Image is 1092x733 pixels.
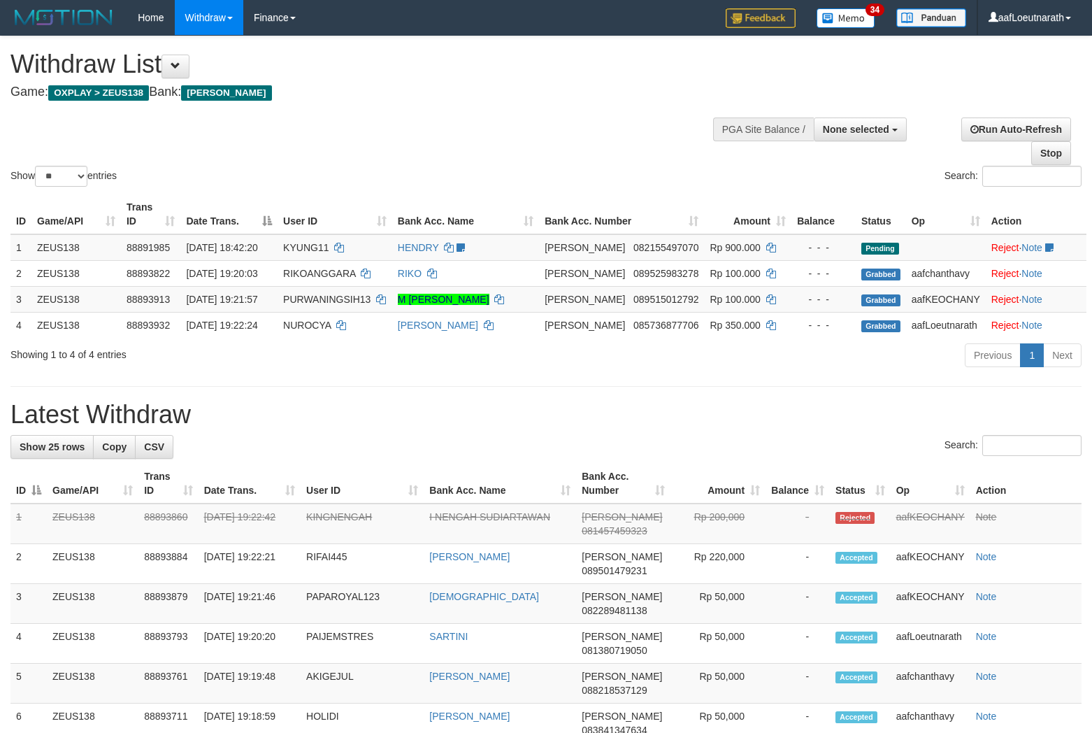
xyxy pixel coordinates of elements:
[429,591,539,602] a: [DEMOGRAPHIC_DATA]
[835,552,877,564] span: Accepted
[102,441,127,453] span: Copy
[582,511,662,522] span: [PERSON_NAME]
[582,591,662,602] span: [PERSON_NAME]
[429,551,510,562] a: [PERSON_NAME]
[835,671,877,683] span: Accepted
[582,551,662,562] span: [PERSON_NAME]
[766,624,830,664] td: -
[670,584,766,624] td: Rp 50,000
[633,242,698,253] span: Copy 082155497070 to clipboard
[10,166,117,187] label: Show entries
[31,286,121,312] td: ZEUS138
[283,320,331,331] span: NUROCYA
[865,3,884,16] span: 34
[199,664,301,704] td: [DATE] 19:19:48
[301,584,424,624] td: PAPAROYAL123
[283,268,355,279] span: RIKOANGGARA
[726,8,796,28] img: Feedback.jpg
[797,241,850,255] div: - - -
[10,624,47,664] td: 4
[31,260,121,286] td: ZEUS138
[766,664,830,704] td: -
[10,194,31,234] th: ID
[392,194,539,234] th: Bank Acc. Name: activate to sort column ascending
[31,194,121,234] th: Game/API: activate to sort column ascending
[10,342,445,362] div: Showing 1 to 4 of 4 entries
[10,85,714,99] h4: Game: Bank:
[906,260,986,286] td: aafchanthavy
[429,711,510,722] a: [PERSON_NAME]
[186,294,257,305] span: [DATE] 19:21:57
[186,320,257,331] span: [DATE] 19:22:24
[10,664,47,704] td: 5
[10,464,47,504] th: ID: activate to sort column descending
[835,512,875,524] span: Rejected
[791,194,856,234] th: Balance
[766,504,830,544] td: -
[891,544,970,584] td: aafKEOCHANY
[1021,242,1042,253] a: Note
[398,242,439,253] a: HENDRY
[891,584,970,624] td: aafKEOCHANY
[301,544,424,584] td: RIFAI445
[861,320,900,332] span: Grabbed
[766,544,830,584] td: -
[944,166,1082,187] label: Search:
[93,435,136,459] a: Copy
[47,624,138,664] td: ZEUS138
[961,118,1071,141] a: Run Auto-Refresh
[127,242,170,253] span: 88891985
[10,584,47,624] td: 3
[976,551,997,562] a: Note
[283,294,371,305] span: PURWANINGSIH13
[10,50,714,78] h1: Withdraw List
[138,584,199,624] td: 88893879
[47,504,138,544] td: ZEUS138
[47,584,138,624] td: ZEUS138
[181,85,271,101] span: [PERSON_NAME]
[976,591,997,602] a: Note
[582,645,647,656] span: Copy 081380719050 to clipboard
[797,292,850,306] div: - - -
[991,294,1019,305] a: Reject
[710,320,760,331] span: Rp 350.000
[582,711,662,722] span: [PERSON_NAME]
[138,664,199,704] td: 88893761
[398,320,478,331] a: [PERSON_NAME]
[965,343,1021,367] a: Previous
[986,286,1086,312] td: ·
[976,711,997,722] a: Note
[906,194,986,234] th: Op: activate to sort column ascending
[398,294,489,305] a: M [PERSON_NAME]
[891,504,970,544] td: aafKEOCHANY
[545,268,625,279] span: [PERSON_NAME]
[670,464,766,504] th: Amount: activate to sort column ascending
[138,544,199,584] td: 88893884
[127,294,170,305] span: 88893913
[896,8,966,27] img: panduan.png
[10,401,1082,429] h1: Latest Withdraw
[582,671,662,682] span: [PERSON_NAME]
[991,320,1019,331] a: Reject
[144,441,164,453] span: CSV
[633,268,698,279] span: Copy 089525983278 to clipboard
[891,664,970,704] td: aafchanthavy
[861,269,900,280] span: Grabbed
[766,464,830,504] th: Balance: activate to sort column ascending
[991,242,1019,253] a: Reject
[991,268,1019,279] a: Reject
[835,711,877,723] span: Accepted
[138,464,199,504] th: Trans ID: activate to sort column ascending
[10,7,117,28] img: MOTION_logo.png
[10,234,31,261] td: 1
[1021,294,1042,305] a: Note
[127,268,170,279] span: 88893822
[1043,343,1082,367] a: Next
[1031,141,1071,165] a: Stop
[10,504,47,544] td: 1
[180,194,278,234] th: Date Trans.: activate to sort column descending
[199,544,301,584] td: [DATE] 19:22:21
[670,624,766,664] td: Rp 50,000
[199,584,301,624] td: [DATE] 19:21:46
[582,565,647,576] span: Copy 089501479231 to clipboard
